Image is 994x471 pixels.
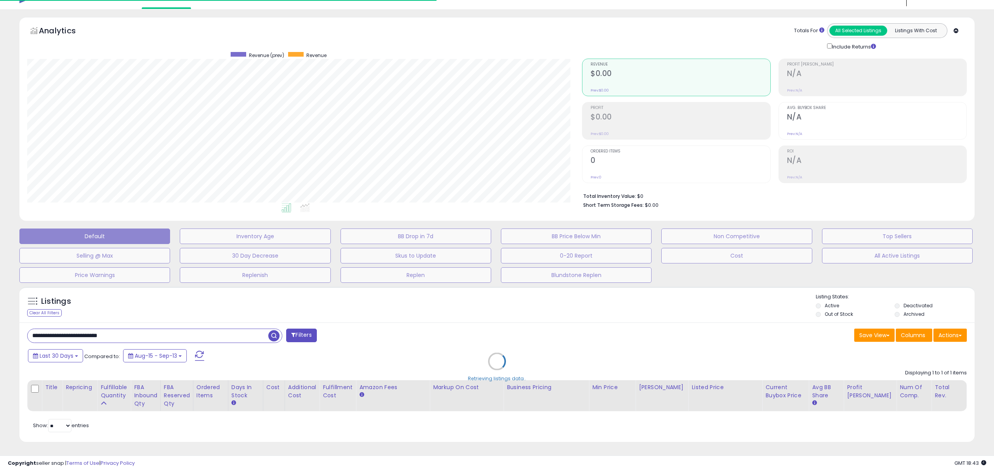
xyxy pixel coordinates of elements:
span: Avg. Buybox Share [787,106,966,110]
button: Price Warnings [19,267,170,283]
div: Include Returns [821,42,885,51]
button: Listings With Cost [887,26,945,36]
button: Skus to Update [341,248,491,263]
h2: $0.00 [591,69,770,80]
button: Replen [341,267,491,283]
button: BB Drop in 7d [341,229,491,244]
button: BB Price Below Min [501,229,652,244]
button: Non Competitive [661,229,812,244]
h2: $0.00 [591,113,770,123]
strong: Copyright [8,459,36,467]
h2: N/A [787,156,966,166]
b: Total Inventory Value: [583,193,636,199]
span: ROI [787,149,966,154]
a: Terms of Use [66,459,99,467]
button: Inventory Age [180,229,330,244]
span: Revenue [306,52,327,59]
button: Selling @ Max [19,248,170,263]
button: Default [19,229,170,244]
button: Cost [661,248,812,263]
span: Profit [591,106,770,110]
b: Short Term Storage Fees: [583,202,644,208]
small: Prev: N/A [787,132,802,136]
small: Prev: $0.00 [591,88,609,93]
button: 0-20 Report [501,248,652,263]
h2: 0 [591,156,770,166]
div: Totals For [794,27,824,35]
div: Retrieving listings data.. [468,375,526,382]
button: Replenish [180,267,330,283]
span: 2025-10-14 18:43 GMT [954,459,986,467]
span: Profit [PERSON_NAME] [787,62,966,67]
div: seller snap | | [8,460,135,467]
small: Prev: 0 [591,175,601,180]
h2: N/A [787,113,966,123]
small: Prev: $0.00 [591,132,609,136]
h2: N/A [787,69,966,80]
span: Revenue [591,62,770,67]
small: Prev: N/A [787,175,802,180]
button: All Selected Listings [829,26,887,36]
button: 30 Day Decrease [180,248,330,263]
button: All Active Listings [822,248,973,263]
span: $0.00 [645,201,659,209]
li: $0 [583,191,961,200]
a: Privacy Policy [101,459,135,467]
span: Ordered Items [591,149,770,154]
small: Prev: N/A [787,88,802,93]
button: Blundstone Replen [501,267,652,283]
button: Top Sellers [822,229,973,244]
span: Revenue (prev) [249,52,284,59]
h5: Analytics [39,25,91,38]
